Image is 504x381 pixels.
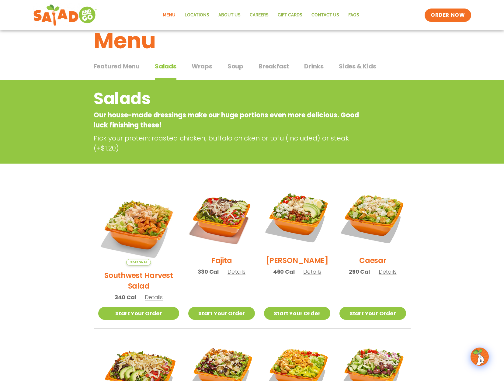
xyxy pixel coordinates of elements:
[339,62,376,71] span: Sides & Kids
[304,62,324,71] span: Drinks
[228,62,243,71] span: Soup
[158,8,364,22] nav: Menu
[349,268,370,276] span: 290 Cal
[339,184,406,251] img: Product photo for Caesar Salad
[158,8,180,22] a: Menu
[431,12,465,19] span: ORDER NOW
[259,62,289,71] span: Breakfast
[98,184,179,265] img: Product photo for Southwest Harvest Salad
[94,133,364,153] p: Pick your protein: roasted chicken, buffalo chicken or tofu (included) or steak (+$1.20)
[344,8,364,22] a: FAQs
[126,259,151,265] span: Seasonal
[115,293,136,301] span: 340 Cal
[211,255,232,266] h2: Fajita
[266,255,328,266] h2: [PERSON_NAME]
[264,307,330,320] a: Start Your Order
[98,307,179,320] a: Start Your Order
[188,184,255,251] img: Product photo for Fajita Salad
[198,268,219,276] span: 330 Cal
[94,62,140,71] span: Featured Menu
[192,62,212,71] span: Wraps
[188,307,255,320] a: Start Your Order
[379,268,397,275] span: Details
[339,307,406,320] a: Start Your Order
[180,8,214,22] a: Locations
[145,293,163,301] span: Details
[94,110,362,130] p: Our house-made dressings make our huge portions even more delicious. Good luck finishing these!
[359,255,386,266] h2: Caesar
[273,268,295,276] span: 460 Cal
[98,270,179,291] h2: Southwest Harvest Salad
[273,8,307,22] a: GIFT CARDS
[307,8,344,22] a: Contact Us
[264,184,330,251] img: Product photo for Cobb Salad
[94,86,362,111] h2: Salads
[33,3,97,27] img: new-SAG-logo-768×292
[228,268,245,275] span: Details
[471,348,488,365] img: wpChatIcon
[94,60,411,80] div: Tabbed content
[245,8,273,22] a: Careers
[94,24,411,57] h1: Menu
[214,8,245,22] a: About Us
[425,9,471,22] a: ORDER NOW
[155,62,176,71] span: Salads
[303,268,321,275] span: Details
